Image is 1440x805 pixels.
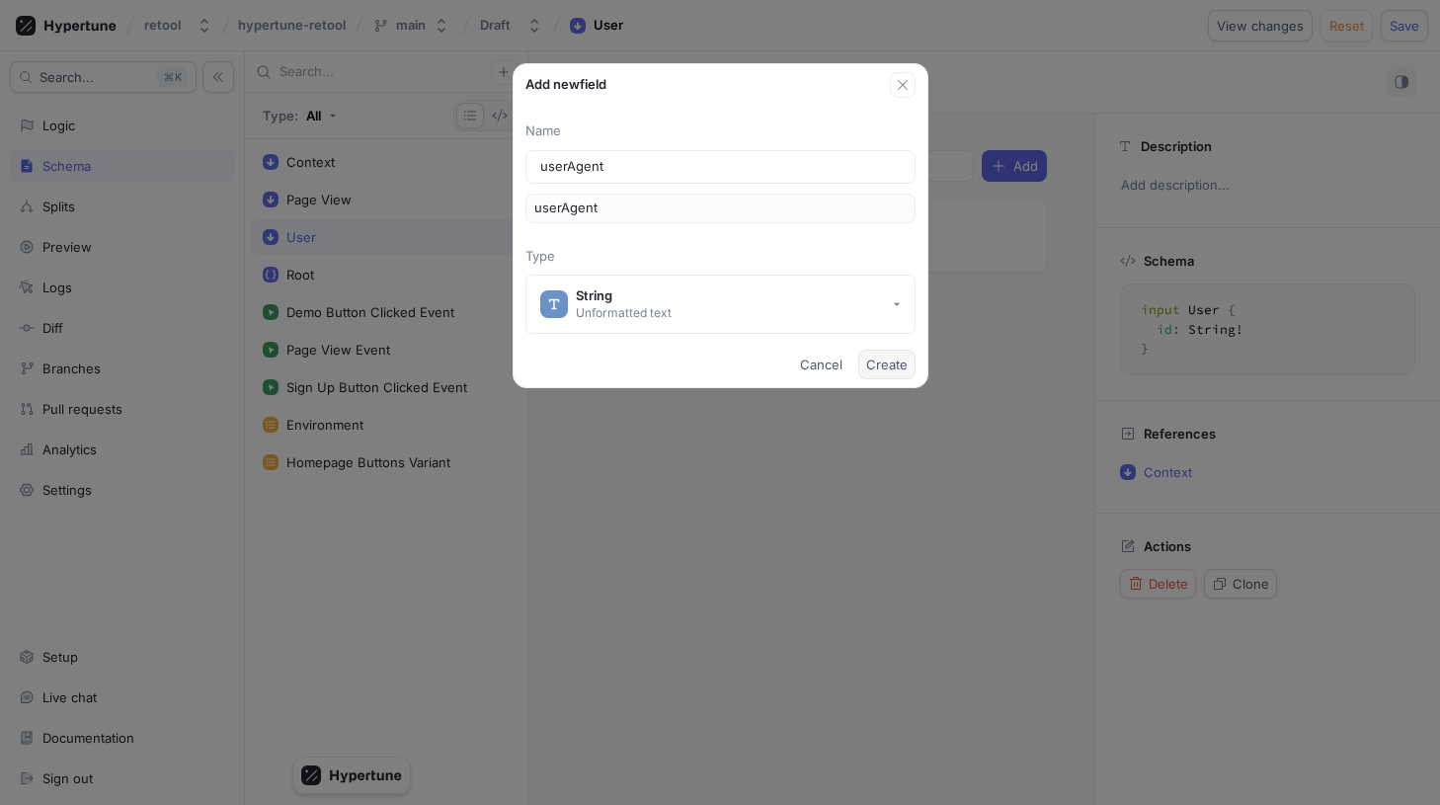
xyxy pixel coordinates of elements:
[525,275,916,334] button: StringUnformatted text
[525,75,606,95] p: Add new field
[576,304,672,321] div: Unformatted text
[525,121,916,141] p: Name
[866,359,908,370] span: Create
[792,350,850,379] button: Cancel
[525,247,916,267] p: Type
[540,157,901,177] input: Enter a name for this field
[800,359,842,370] span: Cancel
[858,350,916,379] button: Create
[576,287,672,304] div: String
